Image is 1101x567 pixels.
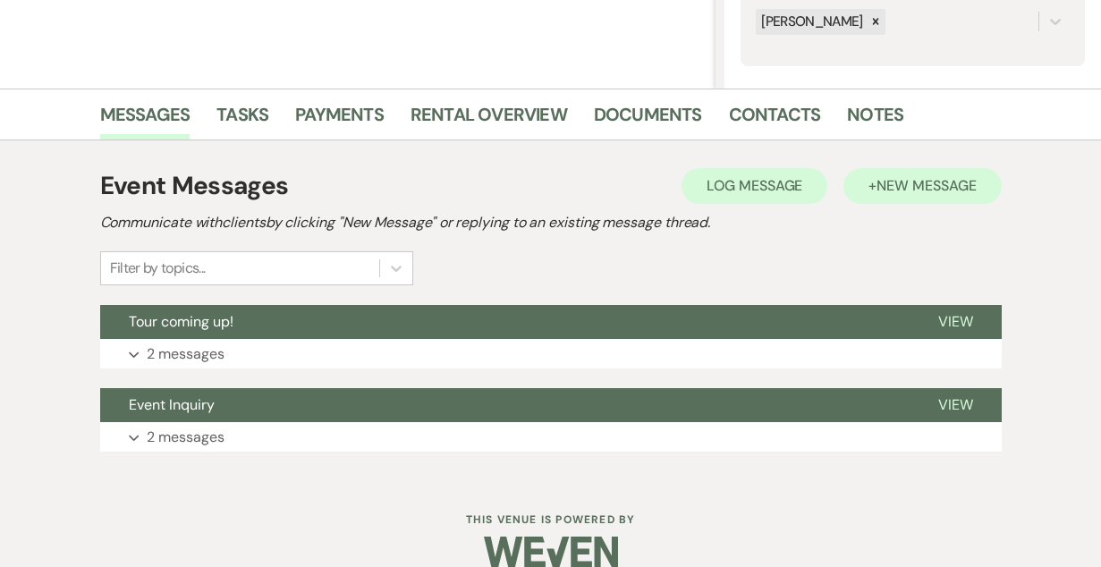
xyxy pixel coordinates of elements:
a: Contacts [729,100,821,140]
a: Payments [295,100,384,140]
span: View [938,312,973,331]
span: Event Inquiry [129,395,215,414]
span: New Message [877,176,976,195]
button: Log Message [682,168,827,204]
div: [PERSON_NAME] [756,9,866,35]
h2: Communicate with clients by clicking "New Message" or replying to an existing message thread. [100,212,1002,233]
a: Notes [847,100,903,140]
button: 2 messages [100,339,1002,369]
p: 2 messages [147,343,224,366]
a: Rental Overview [411,100,567,140]
div: Filter by topics... [110,258,206,279]
button: Event Inquiry [100,388,910,422]
button: View [910,388,1002,422]
button: Tour coming up! [100,305,910,339]
span: Tour coming up! [129,312,233,331]
span: View [938,395,973,414]
p: 2 messages [147,426,224,449]
a: Messages [100,100,191,140]
a: Documents [594,100,702,140]
span: Log Message [707,176,802,195]
button: View [910,305,1002,339]
a: Tasks [216,100,268,140]
button: 2 messages [100,422,1002,453]
button: +New Message [843,168,1001,204]
h1: Event Messages [100,167,289,205]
